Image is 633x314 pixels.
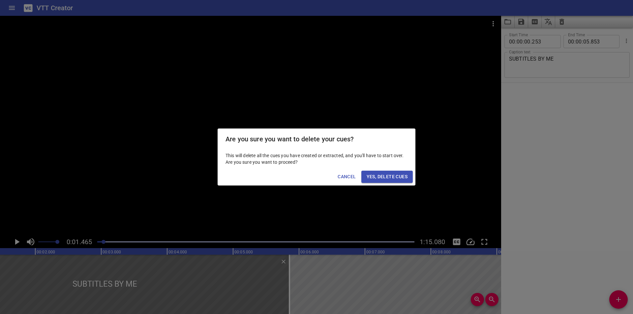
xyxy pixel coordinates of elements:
h2: Are you sure you want to delete your cues? [226,134,407,144]
div: This will delete all the cues you have created or extracted, and you'll have to start over. Are y... [218,150,415,168]
span: Yes, Delete Cues [367,173,407,181]
button: Cancel [335,171,358,183]
span: Cancel [338,173,356,181]
button: Yes, Delete Cues [361,171,413,183]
